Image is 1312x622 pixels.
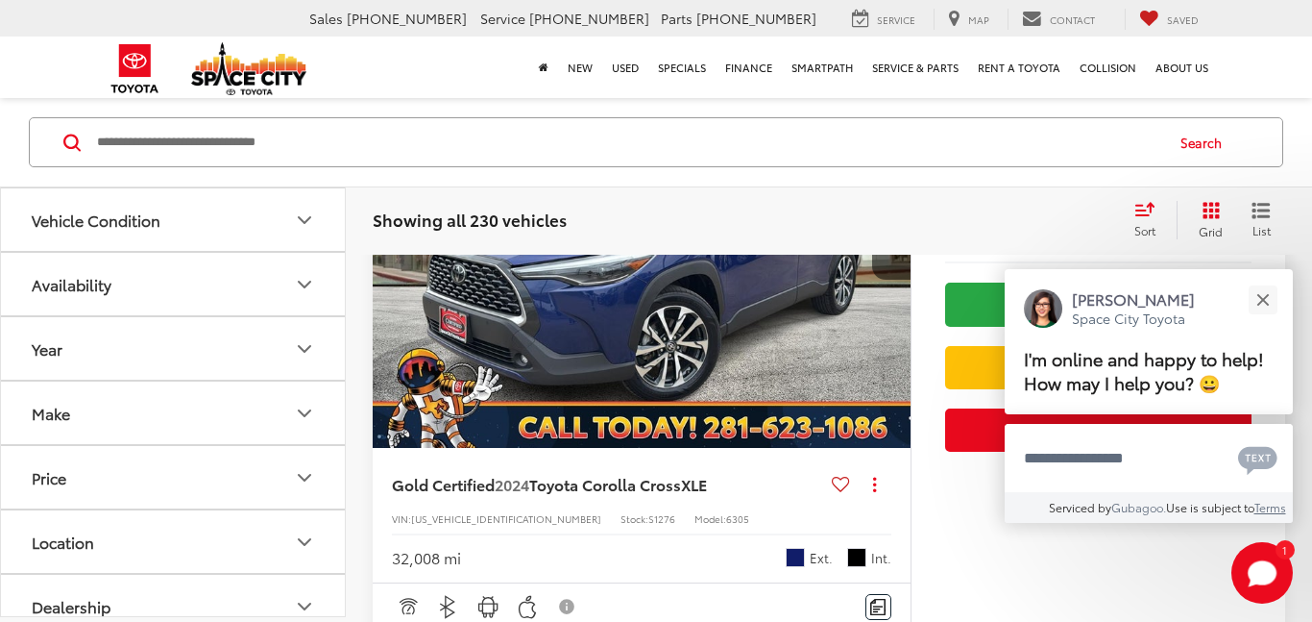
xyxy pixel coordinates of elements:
a: SmartPath [782,37,863,98]
div: Dealership [293,595,316,618]
span: dropdown dots [873,477,876,492]
svg: Text [1238,444,1277,475]
img: Space City Toyota [191,42,306,95]
p: Space City Toyota [1072,310,1195,328]
div: Make [293,402,316,425]
button: Actions [858,467,891,501]
div: Availability [293,273,316,296]
button: Vehicle ConditionVehicle Condition [1,188,347,251]
span: [US_VEHICLE_IDENTIFICATION_NUMBER] [411,511,601,526]
span: Stock: [620,511,648,526]
div: Make [32,404,70,422]
span: 1 [1282,545,1287,554]
span: Blue Crush Metallic [786,548,805,567]
span: Toyota Corolla Cross [529,473,681,495]
img: Apple CarPlay [516,595,540,619]
button: MakeMake [1,382,347,444]
img: Bluetooth® [436,595,460,619]
a: Collision [1070,37,1146,98]
button: Comments [865,594,891,620]
div: Price [32,468,66,486]
span: Use is subject to [1166,499,1254,515]
button: Chat with SMS [1232,436,1283,480]
span: Saved [1167,12,1199,27]
svg: Start Chat [1231,542,1293,604]
a: Specials [648,37,716,98]
button: Get Price Now [945,409,1251,452]
a: Rent a Toyota [968,37,1070,98]
span: S1276 [648,511,675,526]
span: [PHONE_NUMBER] [529,9,649,28]
a: Service [838,9,930,30]
button: PricePrice [1,446,347,509]
div: Vehicle Condition [32,211,160,229]
span: Grid [1199,223,1223,239]
span: Sort [1134,222,1155,238]
span: Black [847,548,866,567]
img: Adaptive Cruise Control [396,595,420,619]
div: 32,008 mi [392,547,461,569]
div: Close[PERSON_NAME]Space City ToyotaI'm online and happy to help! How may I help you? 😀Type your m... [1005,269,1293,523]
input: Search by Make, Model, or Keyword [95,119,1162,165]
span: List [1251,222,1271,238]
a: Finance [716,37,782,98]
span: Showing all 230 vehicles [373,208,567,231]
div: Price [293,466,316,489]
a: Gubagoo. [1111,499,1166,515]
span: Int. [871,549,891,567]
button: AvailabilityAvailability [1,253,347,315]
a: Gold Certified2024Toyota Corolla CrossXLE [392,474,824,495]
div: Vehicle Condition [293,209,316,232]
textarea: Type your message [1005,424,1293,493]
div: Year [32,339,62,358]
div: Location [293,531,316,554]
a: We'll Buy Your Car [945,346,1251,389]
button: LocationLocation [1,510,347,573]
div: Year [293,337,316,361]
span: Contact [1050,12,1095,27]
span: Serviced by [1049,499,1111,515]
a: Used [602,37,648,98]
span: Model: [694,511,726,526]
span: XLE [681,473,707,495]
a: Map [934,9,1004,30]
a: My Saved Vehicles [1125,9,1213,30]
a: Contact [1008,9,1109,30]
a: New [558,37,602,98]
img: Toyota [99,37,171,100]
span: Parts [661,9,692,28]
button: Toggle Chat Window [1231,542,1293,604]
span: Service [480,9,525,28]
a: Service & Parts [863,37,968,98]
a: Terms [1254,499,1286,515]
span: Sales [309,9,343,28]
button: Search [1162,118,1250,166]
span: Map [968,12,989,27]
span: Ext. [810,549,833,567]
span: 2024 [495,473,529,495]
button: Grid View [1177,201,1237,239]
div: Availability [32,275,111,293]
div: Location [32,533,94,551]
a: Home [529,37,558,98]
span: Service [877,12,915,27]
span: VIN: [392,511,411,526]
span: 6305 [726,511,749,526]
button: YearYear [1,317,347,380]
a: About Us [1146,37,1218,98]
span: I'm online and happy to help! How may I help you? 😀 [1024,346,1264,395]
button: List View [1237,201,1285,239]
button: Close [1242,279,1283,320]
div: Dealership [32,597,110,615]
img: Android Auto [476,595,500,619]
a: Check Availability [945,283,1251,326]
span: [PHONE_NUMBER] [347,9,467,28]
span: Gold Certified [392,473,495,495]
p: [PERSON_NAME] [1072,288,1195,310]
img: Comments [870,599,886,615]
span: [PHONE_NUMBER] [696,9,816,28]
button: Select sort value [1125,201,1177,239]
